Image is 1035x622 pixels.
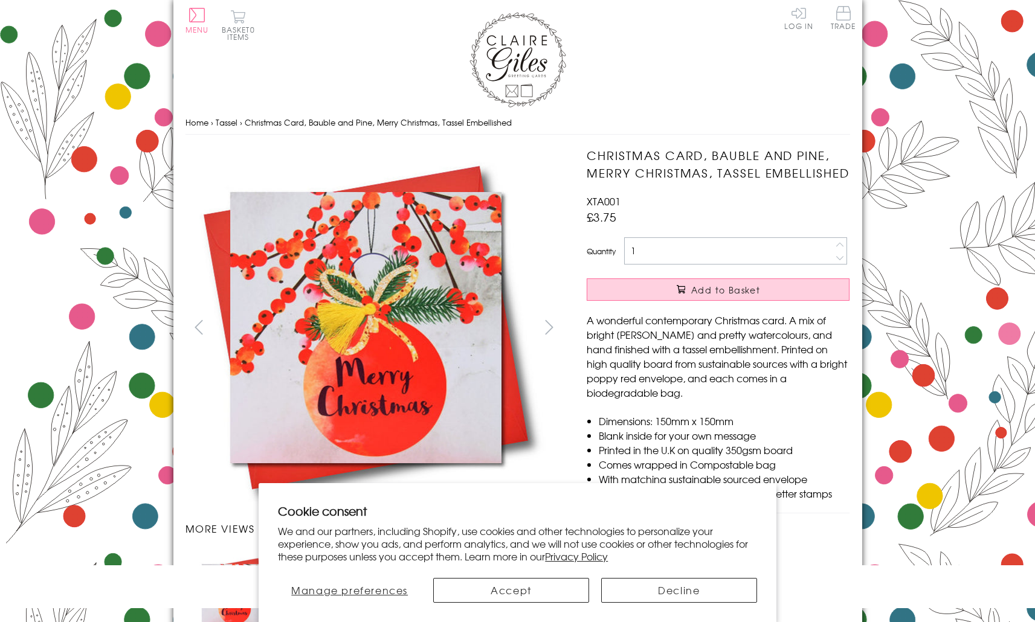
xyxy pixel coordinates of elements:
[211,117,213,128] span: ›
[278,502,757,519] h2: Cookie consent
[599,472,850,486] li: With matching sustainable sourced envelope
[216,117,237,128] a: Tassel
[587,313,850,400] p: A wonderful contemporary Christmas card. A mix of bright [PERSON_NAME] and pretty watercolours, a...
[469,12,566,107] img: Claire Giles Greetings Cards
[587,208,616,225] span: £3.75
[784,6,813,30] a: Log In
[563,147,925,509] img: Christmas Card, Bauble and Pine, Merry Christmas, Tassel Embellished
[240,117,242,128] span: ›
[599,414,850,428] li: Dimensions: 150mm x 150mm
[185,147,547,508] img: Christmas Card, Bauble and Pine, Merry Christmas, Tassel Embellished
[691,284,760,296] span: Add to Basket
[587,147,850,182] h1: Christmas Card, Bauble and Pine, Merry Christmas, Tassel Embellished
[185,24,209,35] span: Menu
[587,246,616,257] label: Quantity
[222,10,255,40] button: Basket0 items
[278,578,421,603] button: Manage preferences
[831,6,856,30] span: Trade
[599,457,850,472] li: Comes wrapped in Compostable bag
[245,117,512,128] span: Christmas Card, Bauble and Pine, Merry Christmas, Tassel Embellished
[599,428,850,443] li: Blank inside for your own message
[601,578,757,603] button: Decline
[227,24,255,42] span: 0 items
[185,8,209,33] button: Menu
[535,313,563,341] button: next
[291,583,408,597] span: Manage preferences
[599,443,850,457] li: Printed in the U.K on quality 350gsm board
[185,117,208,128] a: Home
[587,278,850,301] button: Add to Basket
[278,525,757,562] p: We and our partners, including Shopify, use cookies and other technologies to personalize your ex...
[433,578,589,603] button: Accept
[185,521,563,536] h3: More views
[831,6,856,32] a: Trade
[185,111,850,135] nav: breadcrumbs
[545,549,608,563] a: Privacy Policy
[185,313,213,341] button: prev
[587,194,621,208] span: XTA001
